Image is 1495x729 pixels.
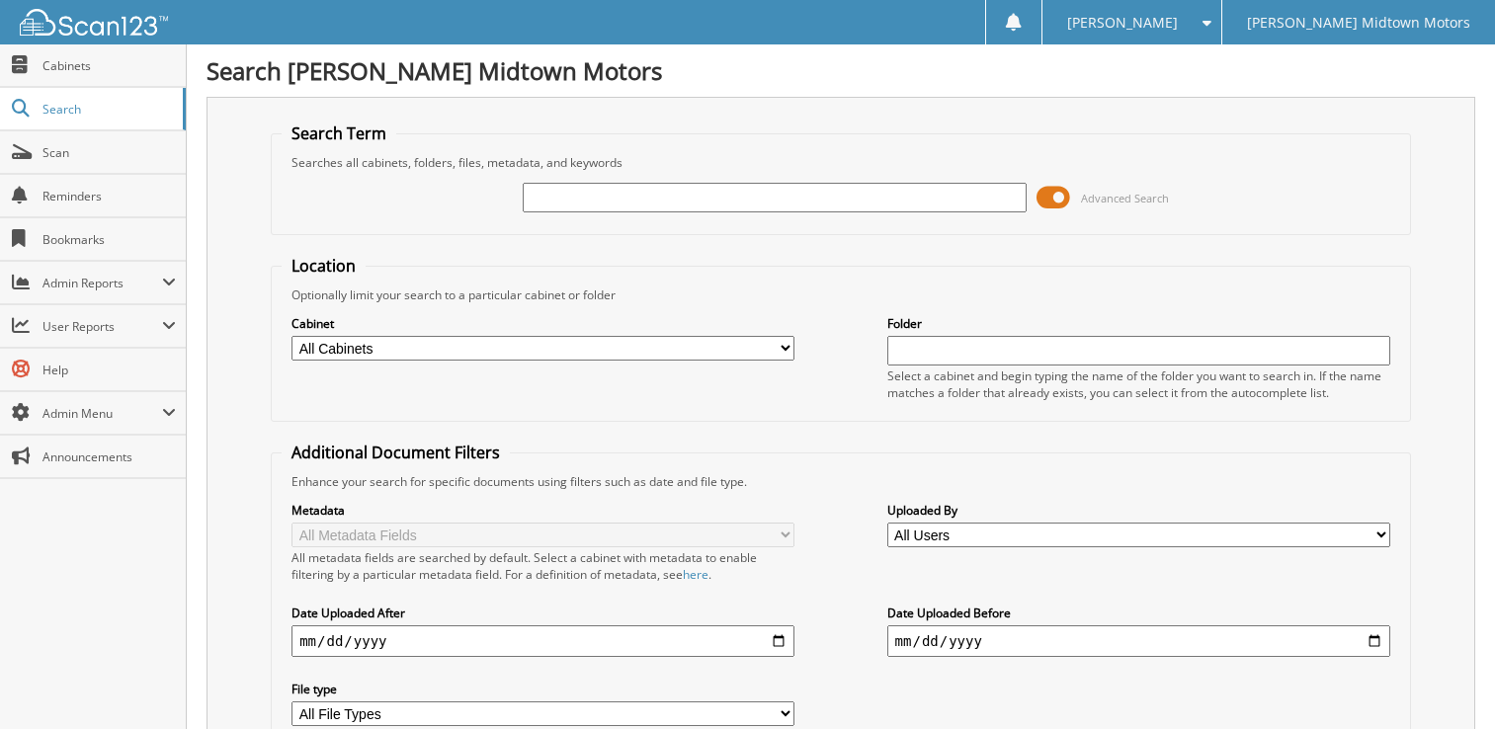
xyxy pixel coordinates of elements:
[42,362,176,378] span: Help
[207,54,1475,87] h1: Search [PERSON_NAME] Midtown Motors
[282,286,1400,303] div: Optionally limit your search to a particular cabinet or folder
[291,502,794,519] label: Metadata
[291,625,794,657] input: start
[42,405,162,422] span: Admin Menu
[887,502,1390,519] label: Uploaded By
[291,315,794,332] label: Cabinet
[683,566,708,583] a: here
[42,57,176,74] span: Cabinets
[1081,191,1169,205] span: Advanced Search
[42,448,176,465] span: Announcements
[42,101,173,118] span: Search
[1396,634,1495,729] iframe: Chat Widget
[887,315,1390,332] label: Folder
[42,144,176,161] span: Scan
[887,367,1390,401] div: Select a cabinet and begin typing the name of the folder you want to search in. If the name match...
[42,318,162,335] span: User Reports
[291,681,794,697] label: File type
[282,255,366,277] legend: Location
[291,549,794,583] div: All metadata fields are searched by default. Select a cabinet with metadata to enable filtering b...
[42,231,176,248] span: Bookmarks
[282,154,1400,171] div: Searches all cabinets, folders, files, metadata, and keywords
[282,442,510,463] legend: Additional Document Filters
[282,122,396,144] legend: Search Term
[282,473,1400,490] div: Enhance your search for specific documents using filters such as date and file type.
[1067,17,1178,29] span: [PERSON_NAME]
[42,275,162,291] span: Admin Reports
[291,605,794,621] label: Date Uploaded After
[42,188,176,204] span: Reminders
[887,605,1390,621] label: Date Uploaded Before
[1247,17,1470,29] span: [PERSON_NAME] Midtown Motors
[887,625,1390,657] input: end
[20,9,168,36] img: scan123-logo-white.svg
